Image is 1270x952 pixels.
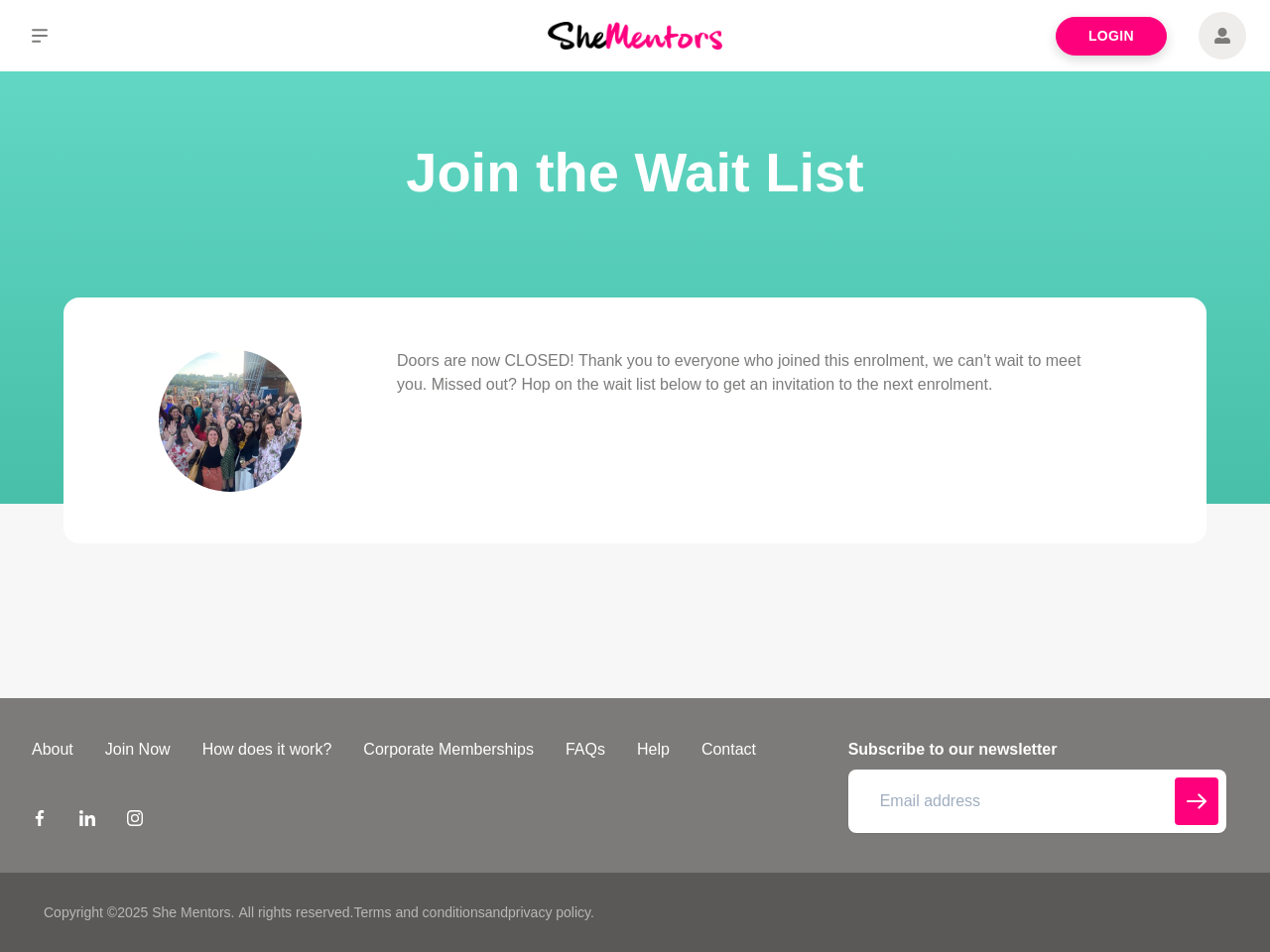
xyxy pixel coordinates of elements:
a: Instagram [127,809,143,833]
a: Corporate Memberships [347,738,550,762]
a: privacy policy [508,904,590,920]
a: Join Now [89,738,187,762]
a: Terms and conditions [353,904,484,920]
input: Email address [848,770,1226,833]
h4: Subscribe to our newsletter [848,738,1226,762]
a: Contact [686,738,772,762]
a: LinkedIn [79,809,95,833]
p: All rights reserved. and . [238,902,593,923]
p: Doors are now CLOSED! Thank you to everyone who joined this enrolment, we can't wait to meet you.... [397,349,1111,397]
img: She Mentors Logo [548,22,722,49]
a: Login [1056,17,1167,56]
a: Facebook [32,809,48,833]
a: About [16,738,89,762]
a: FAQs [550,738,621,762]
h1: Join the Wait List [24,135,1246,210]
p: Copyright © 2025 She Mentors . [44,902,234,923]
a: Help [621,738,686,762]
a: How does it work? [187,738,348,762]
